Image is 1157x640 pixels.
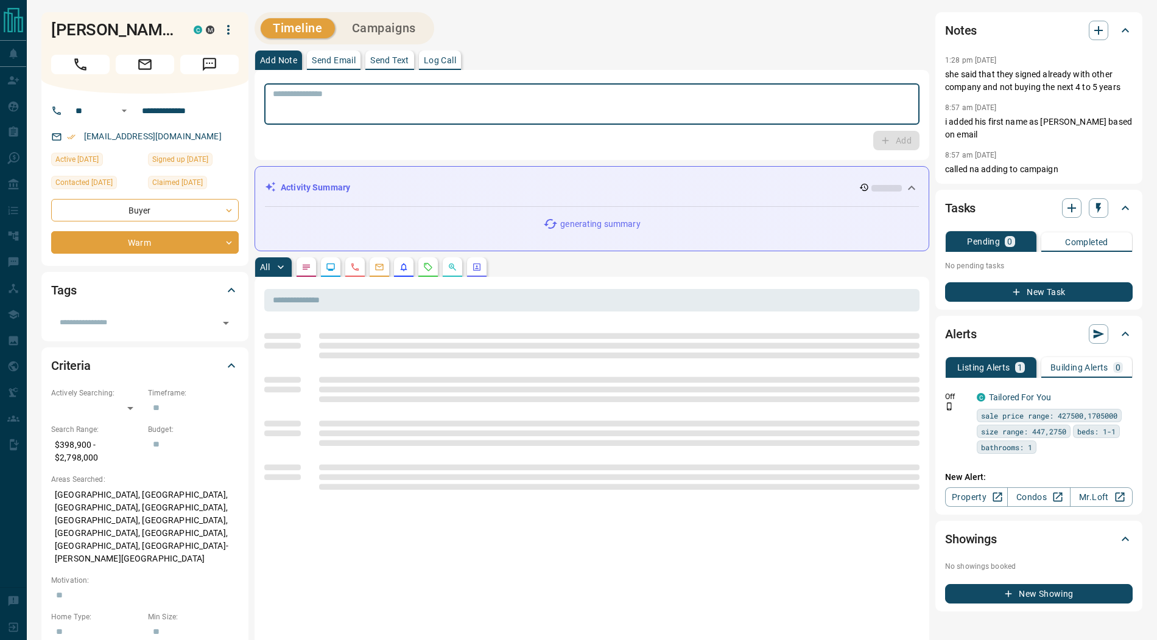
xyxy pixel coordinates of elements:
[67,133,76,141] svg: Email Verified
[945,198,976,218] h2: Tasks
[1007,487,1070,507] a: Condos
[945,257,1133,275] p: No pending tasks
[1007,237,1012,246] p: 0
[51,276,239,305] div: Tags
[945,282,1133,302] button: New Task
[560,218,640,231] p: generating summary
[51,575,239,586] p: Motivation:
[217,315,234,332] button: Open
[945,561,1133,572] p: No showings booked
[281,181,350,194] p: Activity Summary
[51,153,142,170] div: Tue Sep 09 2025
[152,176,203,189] span: Claimed [DATE]
[51,611,142,622] p: Home Type:
[51,485,239,569] p: [GEOGRAPHIC_DATA], [GEOGRAPHIC_DATA], [GEOGRAPHIC_DATA], [GEOGRAPHIC_DATA], [GEOGRAPHIC_DATA], [G...
[55,153,99,165] span: Active [DATE]
[981,425,1066,437] span: size range: 447,2750
[51,435,142,468] p: $398,900 - $2,798,000
[51,280,76,300] h2: Tags
[180,55,239,74] span: Message
[1018,363,1022,372] p: 1
[312,56,356,64] p: Send Email
[945,319,1133,349] div: Alerts
[261,18,335,38] button: Timeline
[1070,487,1133,507] a: Mr.Loft
[51,199,239,221] div: Buyer
[148,388,239,398] p: Timeframe:
[340,18,428,38] button: Campaigns
[989,392,1051,402] a: Tailored For You
[370,56,409,64] p: Send Text
[945,103,997,112] p: 8:57 am [DATE]
[945,487,1008,507] a: Property
[116,55,174,74] span: Email
[51,351,239,380] div: Criteria
[1077,425,1116,437] span: beds: 1-1
[117,103,132,118] button: Open
[51,20,175,40] h1: [PERSON_NAME]
[265,176,919,199] div: Activity Summary
[148,424,239,435] p: Budget:
[945,193,1133,223] div: Tasks
[194,26,202,34] div: condos.ca
[1116,363,1120,372] p: 0
[148,611,239,622] p: Min Size:
[55,176,113,189] span: Contacted [DATE]
[423,262,433,272] svg: Requests
[51,474,239,485] p: Areas Searched:
[945,151,997,159] p: 8:57 am [DATE]
[981,409,1117,422] span: sale price range: 427500,1705000
[51,231,239,254] div: Warm
[84,131,222,141] a: [EMAIL_ADDRESS][DOMAIN_NAME]
[945,402,954,411] svg: Push Notification Only
[945,391,969,402] p: Off
[472,262,482,272] svg: Agent Actions
[945,529,997,549] h2: Showings
[957,363,1010,372] p: Listing Alerts
[424,56,456,64] p: Log Call
[260,56,297,64] p: Add Note
[945,471,1133,484] p: New Alert:
[945,324,977,344] h2: Alerts
[326,262,336,272] svg: Lead Browsing Activity
[51,55,110,74] span: Call
[399,262,409,272] svg: Listing Alerts
[945,163,1133,176] p: called na adding to campaign
[51,424,142,435] p: Search Range:
[260,263,270,271] p: All
[448,262,457,272] svg: Opportunities
[1050,363,1108,372] p: Building Alerts
[51,356,91,375] h2: Criteria
[350,262,360,272] svg: Calls
[152,153,208,165] span: Signed up [DATE]
[206,26,214,34] div: mrloft.ca
[51,388,142,398] p: Actively Searching:
[945,56,997,64] p: 1:28 pm [DATE]
[967,237,1000,246] p: Pending
[945,21,977,40] h2: Notes
[981,441,1032,453] span: bathrooms: 1
[51,176,142,193] div: Thu Jul 03 2025
[1065,238,1108,246] p: Completed
[375,262,384,272] svg: Emails
[945,524,1133,554] div: Showings
[148,153,239,170] div: Mon Jan 09 2023
[977,393,985,402] div: condos.ca
[945,116,1133,141] p: i added his first name as [PERSON_NAME] based on email
[945,16,1133,45] div: Notes
[301,262,311,272] svg: Notes
[945,68,1133,94] p: she said that they signed already with other company and not buying the next 4 to 5 years
[148,176,239,193] div: Thu Jul 03 2025
[945,584,1133,603] button: New Showing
